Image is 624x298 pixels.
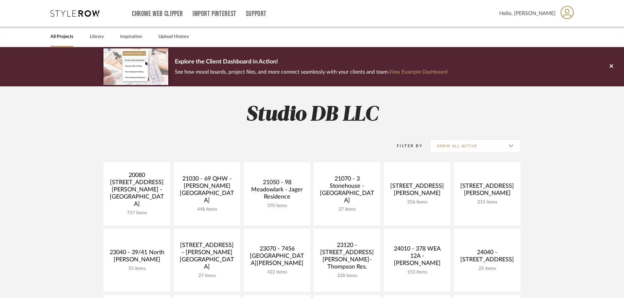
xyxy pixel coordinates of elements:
[179,273,235,279] div: 27 items
[76,103,548,127] h2: Studio DB LLC
[319,273,375,279] div: 228 items
[389,69,448,75] a: View Example Dashboard
[388,143,423,149] div: Filter By
[319,242,375,273] div: 23120 - [STREET_ADDRESS][PERSON_NAME]-Thompson Res.
[389,183,445,200] div: [STREET_ADDRESS][PERSON_NAME]
[90,32,104,41] a: Library
[175,67,448,77] p: See how mood boards, project files, and more connect seamlessly with your clients and team.
[459,249,515,266] div: 24040 - [STREET_ADDRESS]
[499,9,556,17] span: Hello, [PERSON_NAME]
[249,270,305,275] div: 422 items
[459,183,515,200] div: [STREET_ADDRESS][PERSON_NAME]
[109,210,165,216] div: 717 items
[175,57,448,67] p: Explore the Client Dashboard in Action!
[459,200,515,205] div: 215 items
[179,242,235,273] div: [STREET_ADDRESS] - [PERSON_NAME][GEOGRAPHIC_DATA]
[179,207,235,212] div: 448 items
[459,266,515,272] div: 25 items
[319,175,375,207] div: 21070 - 3 Stonehouse - [GEOGRAPHIC_DATA]
[249,203,305,209] div: 370 items
[389,200,445,205] div: 256 items
[109,172,165,210] div: 20080 [STREET_ADDRESS][PERSON_NAME] - [GEOGRAPHIC_DATA]
[193,11,236,17] a: Import Pinterest
[319,207,375,212] div: 37 items
[249,245,305,270] div: 23070 - 7456 [GEOGRAPHIC_DATA][PERSON_NAME]
[103,48,168,85] img: d5d033c5-7b12-40c2-a960-1ecee1989c38.png
[50,32,73,41] a: All Projects
[109,249,165,266] div: 23040 - 39/41 North [PERSON_NAME]
[120,32,142,41] a: Inspiration
[389,270,445,275] div: 153 items
[249,179,305,203] div: 21050 - 98 Meadowlark - Jager Residence
[132,11,183,17] a: Chrome Web Clipper
[109,266,165,272] div: 53 items
[246,11,266,17] a: Support
[158,32,189,41] a: Upload History
[179,175,235,207] div: 21030 - 69 QHW - [PERSON_NAME][GEOGRAPHIC_DATA]
[389,245,445,270] div: 24010 - 378 WEA 12A - [PERSON_NAME]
